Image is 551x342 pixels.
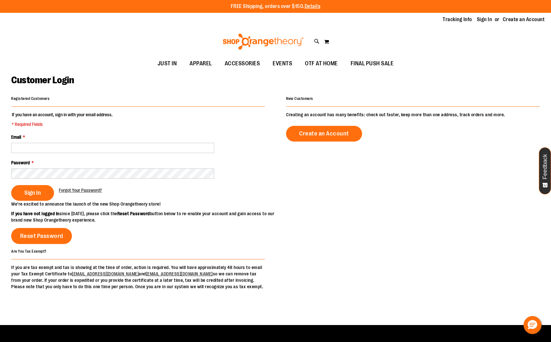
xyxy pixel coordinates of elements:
span: Reset Password [20,232,63,240]
span: OTF AT HOME [305,56,338,71]
a: Forgot Your Password? [59,187,102,193]
span: Customer Login [11,75,74,85]
strong: If you have not logged in [11,211,59,216]
a: Create an Account [286,126,362,142]
a: APPAREL [183,56,218,71]
span: Feedback [542,154,548,179]
p: We’re excited to announce the launch of the new Shop Orangetheory store! [11,201,275,207]
legend: If you have an account, sign in with your email address. [11,111,113,127]
a: [EMAIL_ADDRESS][DOMAIN_NAME] [72,271,139,276]
a: Reset Password [11,228,72,244]
span: Create an Account [299,130,349,137]
p: If you are tax exempt and tax is showing at the time of order, action is required. You will have ... [11,264,265,290]
a: EVENTS [266,56,299,71]
button: Hello, have a question? Let’s chat. [524,316,541,334]
strong: New Customers [286,96,313,101]
span: Password [11,160,30,165]
img: Shop Orangetheory [222,34,305,50]
strong: Are You Tax Exempt? [11,249,47,253]
a: Create an Account [503,16,545,23]
a: Sign In [477,16,492,23]
strong: Registered Customers [11,96,50,101]
span: * Required Fields [12,121,113,127]
span: FINAL PUSH SALE [351,56,394,71]
span: Sign In [24,189,41,196]
a: [EMAIL_ADDRESS][DOMAIN_NAME] [146,271,213,276]
strong: Reset Password [117,211,150,216]
a: FINAL PUSH SALE [344,56,400,71]
span: Email [11,134,21,140]
span: APPAREL [190,56,212,71]
button: Feedback - Show survey [539,147,551,194]
span: ACCESSORIES [225,56,260,71]
p: Creating an account has many benefits: check out faster, keep more than one address, track orders... [286,111,540,118]
p: since [DATE], please click the button below to re-enable your account and gain access to our bran... [11,210,275,223]
button: Sign In [11,185,54,201]
p: FREE Shipping, orders over $150. [231,3,321,10]
span: EVENTS [273,56,292,71]
a: ACCESSORIES [218,56,267,71]
a: Details [305,4,321,9]
a: OTF AT HOME [299,56,344,71]
a: Tracking Info [443,16,472,23]
span: JUST IN [158,56,177,71]
a: JUST IN [151,56,183,71]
